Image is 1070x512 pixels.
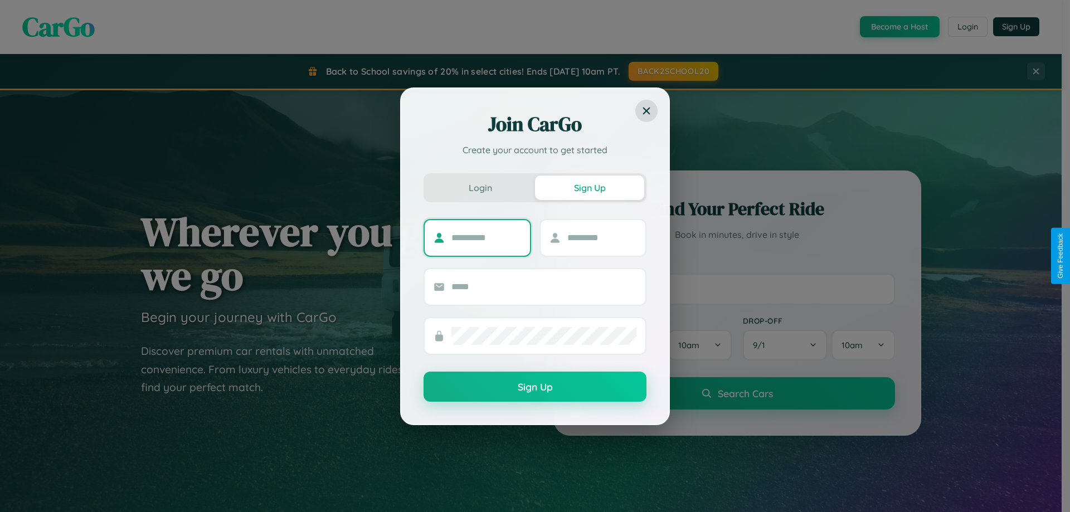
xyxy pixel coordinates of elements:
[424,111,646,138] h2: Join CarGo
[424,372,646,402] button: Sign Up
[1057,233,1064,279] div: Give Feedback
[424,143,646,157] p: Create your account to get started
[535,175,644,200] button: Sign Up
[426,175,535,200] button: Login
